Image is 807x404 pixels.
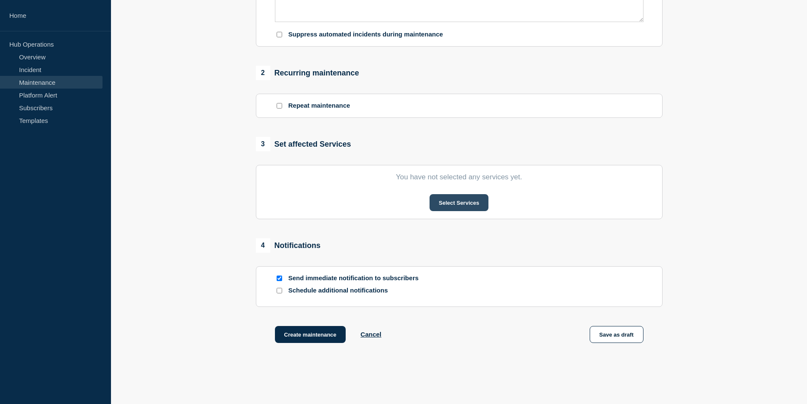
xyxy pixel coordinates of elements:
p: Suppress automated incidents during maintenance [288,31,443,39]
p: Schedule additional notifications [288,287,424,295]
span: 3 [256,137,270,151]
div: Set affected Services [256,137,351,151]
input: Repeat maintenance [277,103,282,109]
input: Send immediate notification to subscribers [277,276,282,281]
button: Select Services [430,194,488,211]
p: Repeat maintenance [288,102,350,110]
p: Send immediate notification to subscribers [288,274,424,282]
button: Cancel [361,331,381,338]
span: 4 [256,238,270,253]
input: Schedule additional notifications [277,288,282,293]
button: Save as draft [590,326,643,343]
div: Recurring maintenance [256,66,359,80]
p: You have not selected any services yet. [275,173,643,181]
button: Create maintenance [275,326,346,343]
span: 2 [256,66,270,80]
div: Notifications [256,238,321,253]
input: Suppress automated incidents during maintenance [277,32,282,37]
